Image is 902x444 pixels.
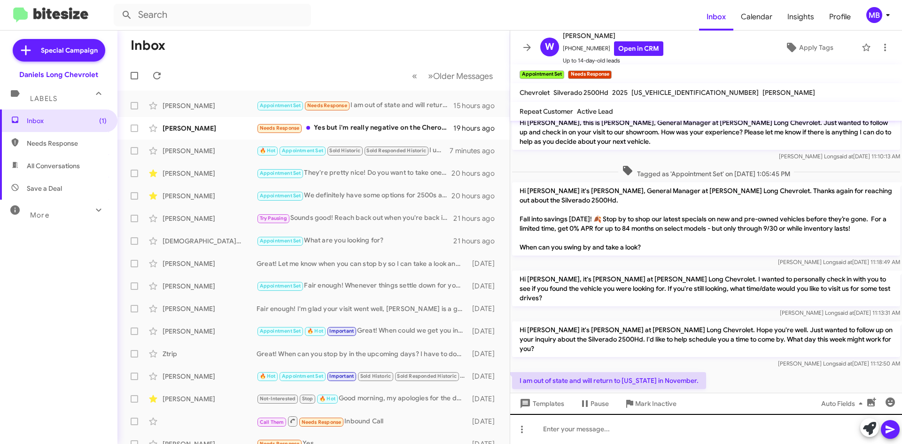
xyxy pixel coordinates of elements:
span: Apply Tags [799,39,833,56]
div: MB [866,7,882,23]
span: Appointment Set [260,170,301,176]
input: Search [114,4,311,26]
p: Hi [PERSON_NAME] it's [PERSON_NAME] at [PERSON_NAME] Long Chevrolet. Hope you're well. Just wante... [512,321,900,357]
div: [PERSON_NAME] [163,191,257,201]
span: [PERSON_NAME] [563,30,663,41]
div: [DEMOGRAPHIC_DATA][PERSON_NAME] [163,236,257,246]
span: 🔥 Hot [260,373,276,379]
nav: Page navigation example [407,66,498,86]
span: W [545,39,554,55]
div: [DATE] [467,259,502,268]
div: 19 hours ago [453,124,502,133]
span: Stop [302,396,313,402]
p: I am out of state and will return to [US_STATE] in November. [512,372,706,389]
button: Mark Inactive [616,395,684,412]
span: said at [836,360,852,367]
div: 15 hours ago [453,101,502,110]
a: Profile [822,3,858,31]
div: They're pretty nice! Do you want to take one for a test drive this weekend? [257,168,451,179]
a: Insights [780,3,822,31]
small: Appointment Set [520,70,564,79]
span: Inbox [27,116,107,125]
div: Fair enough! I'm glad your visit went well, [PERSON_NAME] is a great guy. Please reach out if we ... [257,304,467,313]
span: Sold Historic [329,148,360,154]
span: Calendar [733,3,780,31]
div: 21 hours ago [453,214,502,223]
div: [DATE] [467,327,502,336]
span: 🔥 Hot [307,328,323,334]
span: Appointment Set [282,373,323,379]
span: [PERSON_NAME] Long [DATE] 11:12:50 AM [778,360,900,367]
div: [DATE] [467,372,502,381]
div: What are you looking for? [257,235,453,246]
span: Important [329,328,354,334]
div: I am out of state and will return to [US_STATE] in November. [257,100,453,111]
span: Sold Responded Historic [397,373,457,379]
div: [DATE] [467,304,502,313]
div: Fair enough! Whenever things settle down for you please reach out to [PERSON_NAME], he's one of m... [257,280,467,291]
span: Not-Interested [260,396,296,402]
span: [PERSON_NAME] Long [DATE] 11:18:49 AM [778,258,900,265]
span: [PERSON_NAME] Long [DATE] 11:10:13 AM [779,153,900,160]
div: I understand, what changed between [DATE] and [DATE]? [257,145,450,156]
a: Open in CRM [614,41,663,56]
span: (1) [99,116,107,125]
span: Appointment Set [260,102,301,109]
span: Up to 14-day-old leads [563,56,663,65]
span: [US_VEHICLE_IDENTIFICATION_NUMBER] [631,88,759,97]
button: Pause [572,395,616,412]
div: Good morning, my apologies for the delayed response. What time works best for you [DATE]? [257,393,467,404]
span: Save a Deal [27,184,62,193]
span: Repeat Customer [520,107,573,116]
span: Appointment Set [260,238,301,244]
span: Appointment Set [260,328,301,334]
span: Call Them [260,419,284,425]
span: Appointment Set [282,148,323,154]
div: 21 hours ago [453,236,502,246]
div: [PERSON_NAME] [163,327,257,336]
div: [PERSON_NAME] [163,281,257,291]
span: said at [838,309,854,316]
a: Inbox [699,3,733,31]
p: Hi [PERSON_NAME] it's [PERSON_NAME], General Manager at [PERSON_NAME] Long Chevrolet. Thanks agai... [512,182,900,256]
div: [PERSON_NAME] [163,124,257,133]
div: Inbound Call [257,415,467,427]
span: Templates [518,395,564,412]
span: 🔥 Hot [260,148,276,154]
span: Appointment Set [260,283,301,289]
span: [DATE] 5:45:04 PM [512,392,560,399]
span: All Conversations [27,161,80,171]
button: Templates [510,395,572,412]
span: [PERSON_NAME] Long [DATE] 11:13:31 AM [780,309,900,316]
div: Great! When could we get you in? I have to do a mechanical and physical inspection to give you a ... [257,326,467,336]
div: [DATE] [467,394,502,404]
span: 2025 [612,88,628,97]
div: [PERSON_NAME] [163,169,257,178]
span: Needs Response [27,139,107,148]
span: Silverado 2500Hd [553,88,608,97]
p: Hi [PERSON_NAME], it's [PERSON_NAME] at [PERSON_NAME] Long Chevrolet. I wanted to personally chec... [512,271,900,306]
span: Active Lead [577,107,613,116]
span: Needs Response [260,125,300,131]
div: 20 hours ago [451,169,502,178]
span: Pause [591,395,609,412]
div: See you soon. [257,371,467,382]
span: « [412,70,417,82]
span: Sold Historic [360,373,391,379]
span: Older Messages [433,71,493,81]
span: Chevrolet [520,88,550,97]
span: Auto Fields [821,395,866,412]
span: Special Campaign [41,46,98,55]
span: Needs Response [302,419,342,425]
small: Needs Response [568,70,611,79]
div: Daniels Long Chevrolet [19,70,98,79]
div: 20 hours ago [451,191,502,201]
div: [DATE] [467,417,502,426]
span: Mark Inactive [635,395,676,412]
span: » [428,70,433,82]
div: [PERSON_NAME] [163,259,257,268]
button: MB [858,7,892,23]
